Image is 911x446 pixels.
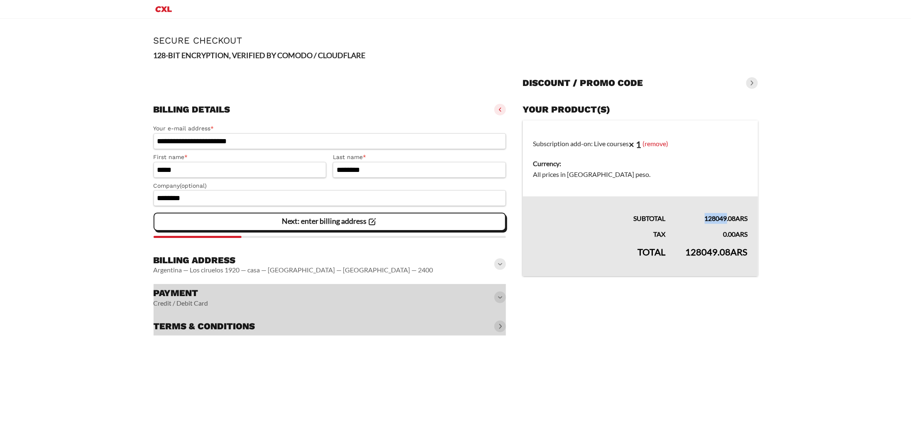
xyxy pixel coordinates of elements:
[686,246,748,257] bdi: 128049.08
[154,51,366,60] strong: 128-BIT ENCRYPTION, VERIFIED BY COMODO / CLOUDFLARE
[629,139,641,150] strong: × 1
[523,77,643,89] h3: Discount / promo code
[154,124,506,133] label: Your e-mail address
[533,158,747,169] dt: Currency:
[180,182,207,189] span: (optional)
[154,266,433,274] vaadin-horizontal-layout: Argentina — Los ciruelos 1920 — casa — [GEOGRAPHIC_DATA] — [GEOGRAPHIC_DATA] — 2400
[642,139,668,147] a: (remove)
[154,181,506,191] label: Company
[523,196,676,224] th: Subtotal
[723,230,748,238] bdi: 0.00
[736,214,748,222] span: ARS
[533,169,747,180] dd: All prices in [GEOGRAPHIC_DATA] peso.
[731,246,748,257] span: ARS
[154,152,327,162] label: First name
[154,104,230,115] h3: Billing details
[736,230,748,238] span: ARS
[705,214,748,222] bdi: 128049.08
[523,224,676,240] th: Tax
[523,120,758,197] td: Subscription add-on: Live courses
[154,255,433,266] h3: Billing address
[333,152,506,162] label: Last name
[154,35,758,46] h1: Secure Checkout
[154,213,506,231] vaadin-button: Next: enter billing address
[523,240,676,276] th: Total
